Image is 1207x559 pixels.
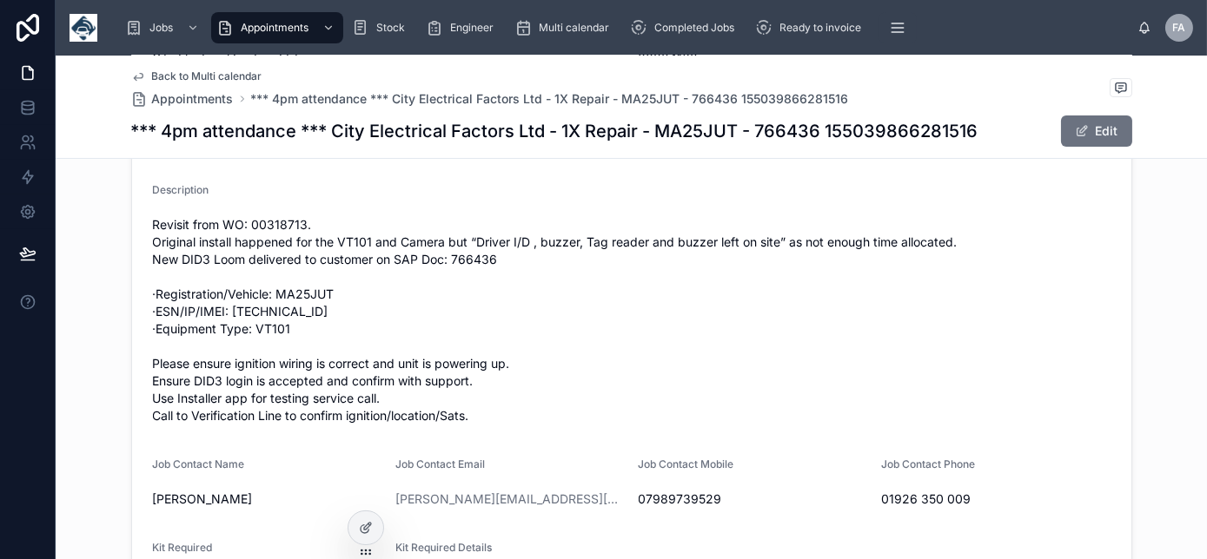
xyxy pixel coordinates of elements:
[750,12,873,43] a: Ready to invoice
[152,69,262,83] span: Back to Multi calendar
[131,119,978,143] h1: *** 4pm attendance *** City Electrical Factors Ltd - 1X Repair - MA25JUT - 766436 155039866281516
[149,21,173,35] span: Jobs
[639,457,734,470] span: Job Contact Mobile
[152,90,234,108] span: Appointments
[395,541,492,554] span: Kit Required Details
[1061,115,1132,147] button: Edit
[131,69,262,83] a: Back to Multi calendar
[153,183,209,196] span: Description
[211,12,343,43] a: Appointments
[1173,21,1186,35] span: FA
[153,216,1111,424] span: Revisit from WO: 00318713. Original install happened for the VT101 and Camera but “Driver I/D , b...
[376,21,405,35] span: Stock
[251,90,849,108] a: *** 4pm attendance *** City Electrical Factors Ltd - 1X Repair - MA25JUT - 766436 155039866281516
[881,490,1111,508] span: 01926 350 009
[539,21,609,35] span: Multi calendar
[131,90,234,108] a: Appointments
[241,21,308,35] span: Appointments
[421,12,506,43] a: Engineer
[395,457,485,470] span: Job Contact Email
[395,490,625,508] a: [PERSON_NAME][EMAIL_ADDRESS][PERSON_NAME][DOMAIN_NAME]
[120,12,208,43] a: Jobs
[639,490,868,508] span: 07989739529
[450,21,494,35] span: Engineer
[779,21,861,35] span: Ready to invoice
[153,490,382,508] span: [PERSON_NAME]
[70,14,97,42] img: App logo
[509,12,621,43] a: Multi calendar
[654,21,734,35] span: Completed Jobs
[153,457,245,470] span: Job Contact Name
[153,541,213,554] span: Kit Required
[881,457,975,470] span: Job Contact Phone
[347,12,417,43] a: Stock
[111,9,1137,47] div: scrollable content
[625,12,746,43] a: Completed Jobs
